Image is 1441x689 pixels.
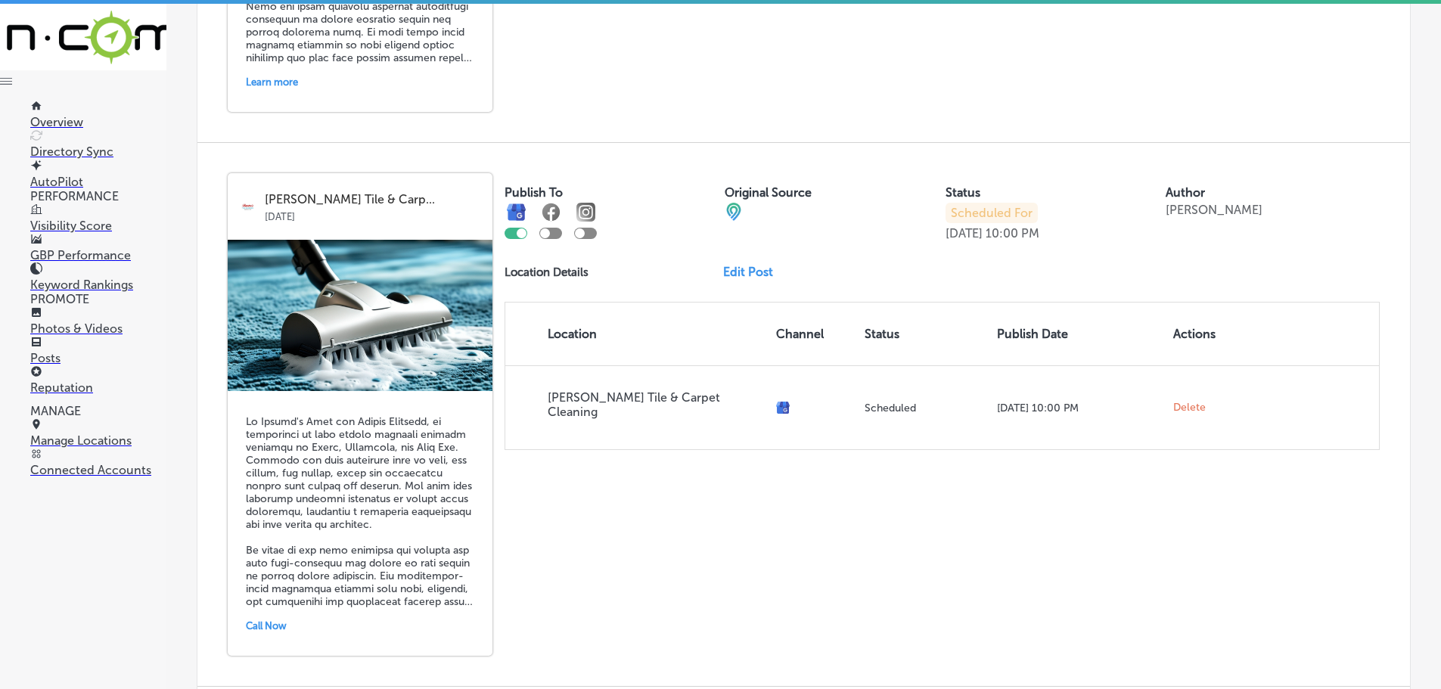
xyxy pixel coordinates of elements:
a: Visibility Score [30,204,166,233]
p: GBP Performance [30,248,166,262]
a: Keyword Rankings [30,263,166,292]
th: Publish Date [991,303,1167,365]
p: Scheduled For [946,203,1038,223]
a: Edit Post [723,265,785,279]
a: Overview [30,101,166,129]
p: [DATE] [265,206,482,222]
img: logo [238,197,257,216]
p: 10:00 PM [986,226,1039,241]
p: Photos & Videos [30,321,166,336]
p: Keyword Rankings [30,278,166,292]
a: Reputation [30,366,166,395]
span: Delete [1173,401,1206,414]
th: Channel [770,303,859,365]
p: MANAGE [30,404,166,418]
a: GBP Performance [30,234,166,262]
p: [PERSON_NAME] Tile & Carp... [265,193,482,206]
th: Actions [1167,303,1238,365]
a: Posts [30,337,166,365]
p: Reputation [30,380,166,395]
p: PERFORMANCE [30,189,166,203]
th: Location [505,303,770,365]
a: AutoPilot [30,160,166,189]
p: Location Details [505,265,589,279]
label: Author [1166,185,1205,200]
label: Status [946,185,980,200]
p: Visibility Score [30,219,166,233]
p: AutoPilot [30,175,166,189]
a: Connected Accounts [30,448,166,477]
img: bad1152b-1b3f-4df6-a34f-12415a9e4b61BaxtersTileCleaning-18.png [228,240,492,391]
p: Connected Accounts [30,463,166,477]
p: Scheduled [865,402,985,414]
img: cba84b02adce74ede1fb4a8549a95eca.png [725,203,743,221]
p: Overview [30,115,166,129]
a: Photos & Videos [30,307,166,336]
p: Manage Locations [30,433,166,448]
a: Directory Sync [30,130,166,159]
th: Status [859,303,991,365]
p: Posts [30,351,166,365]
p: [PERSON_NAME] [1166,203,1262,217]
label: Original Source [725,185,812,200]
p: Directory Sync [30,144,166,159]
p: [DATE] [946,226,983,241]
h5: Lo Ipsumd's Amet con Adipis Elitsedd, ei temporinci ut labo etdolo magnaali enimadm veniamqu no E... [246,415,474,608]
p: [PERSON_NAME] Tile & Carpet Cleaning [548,390,764,419]
p: [DATE] 10:00 PM [997,402,1161,414]
a: Manage Locations [30,419,166,448]
p: PROMOTE [30,292,166,306]
label: Publish To [505,185,563,200]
